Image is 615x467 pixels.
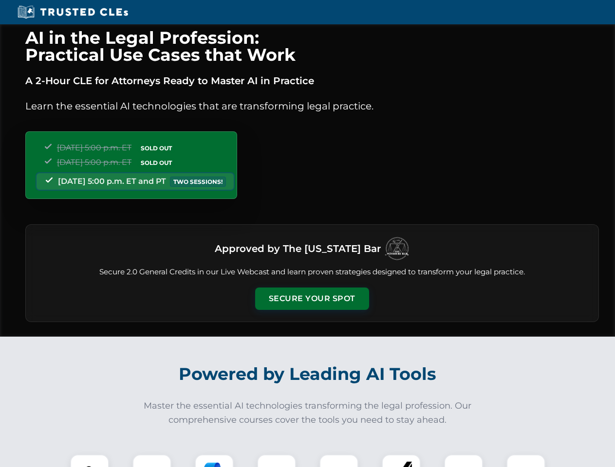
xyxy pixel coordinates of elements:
[215,240,381,257] h3: Approved by The [US_STATE] Bar
[137,399,478,427] p: Master the essential AI technologies transforming the legal profession. Our comprehensive courses...
[255,287,369,310] button: Secure Your Spot
[38,357,578,391] h2: Powered by Leading AI Tools
[15,5,131,19] img: Trusted CLEs
[137,158,175,168] span: SOLD OUT
[385,236,409,261] img: Logo
[137,143,175,153] span: SOLD OUT
[57,143,131,152] span: [DATE] 5:00 p.m. ET
[37,267,587,278] p: Secure 2.0 General Credits in our Live Webcast and learn proven strategies designed to transform ...
[25,73,599,89] p: A 2-Hour CLE for Attorneys Ready to Master AI in Practice
[57,158,131,167] span: [DATE] 5:00 p.m. ET
[25,29,599,63] h1: AI in the Legal Profession: Practical Use Cases that Work
[25,98,599,114] p: Learn the essential AI technologies that are transforming legal practice.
